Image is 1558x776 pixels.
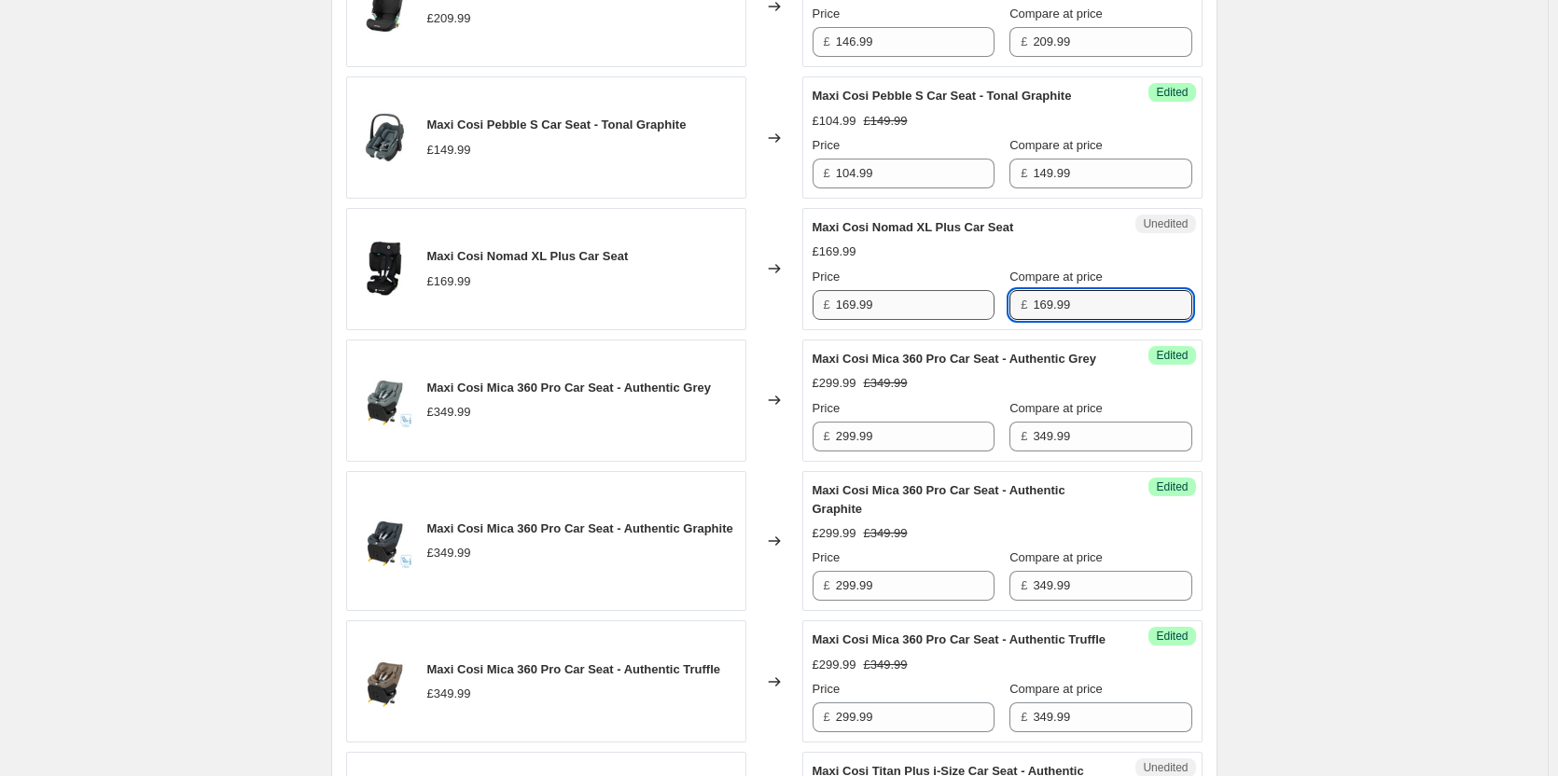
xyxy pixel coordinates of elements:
[1021,429,1027,443] span: £
[813,682,841,696] span: Price
[1156,348,1188,363] span: Edited
[813,7,841,21] span: Price
[1009,682,1103,696] span: Compare at price
[824,578,830,592] span: £
[864,656,908,674] strike: £349.99
[813,524,856,543] div: £299.99
[427,118,687,132] span: Maxi Cosi Pebble S Car Seat - Tonal Graphite
[1143,216,1188,231] span: Unedited
[1021,35,1027,48] span: £
[864,524,908,543] strike: £349.99
[1009,270,1103,284] span: Compare at price
[356,372,412,428] img: MaxiCosiMica360ProCarSeat-AuthenticGrey1_80x.jpg
[427,272,471,291] div: £169.99
[824,35,830,48] span: £
[813,550,841,564] span: Price
[427,141,471,159] div: £149.99
[1009,550,1103,564] span: Compare at price
[427,249,629,263] span: Maxi Cosi Nomad XL Plus Car Seat
[813,401,841,415] span: Price
[813,483,1065,516] span: Maxi Cosi Mica 360 Pro Car Seat - Authentic Graphite
[427,544,471,562] div: £349.99
[864,112,908,131] strike: £149.99
[356,110,412,166] img: Maxi_Cosi_Pebble_S_Car_Seat_-_Tonal_Graphite_1_80x.jpg
[824,710,830,724] span: £
[813,242,856,261] div: £169.99
[1009,138,1103,152] span: Compare at price
[427,521,733,535] span: Maxi Cosi Mica 360 Pro Car Seat - Authentic Graphite
[1021,578,1027,592] span: £
[1021,166,1027,180] span: £
[1156,479,1188,494] span: Edited
[1009,401,1103,415] span: Compare at price
[427,403,471,422] div: £349.99
[813,89,1072,103] span: Maxi Cosi Pebble S Car Seat - Tonal Graphite
[427,662,721,676] span: Maxi Cosi Mica 360 Pro Car Seat - Authentic Truffle
[427,381,711,395] span: Maxi Cosi Mica 360 Pro Car Seat - Authentic Grey
[1021,710,1027,724] span: £
[427,685,471,703] div: £349.99
[824,166,830,180] span: £
[813,220,1014,234] span: Maxi Cosi Nomad XL Plus Car Seat
[824,298,830,312] span: £
[813,270,841,284] span: Price
[813,656,856,674] div: £299.99
[427,9,471,28] div: £209.99
[1143,760,1188,775] span: Unedited
[356,513,412,569] img: MaxiCosiMica360ProCarSeat-AuthenticGraphite1_80x.jpg
[356,654,412,710] img: MaxiCosiMica360ProCarSeat-AuthenticTruffle1_80x.jpg
[813,112,856,131] div: £104.99
[813,632,1106,646] span: Maxi Cosi Mica 360 Pro Car Seat - Authentic Truffle
[813,374,856,393] div: £299.99
[356,241,412,297] img: MaxiCosiNomadXLPlusCarSeat1_80x.jpg
[1021,298,1027,312] span: £
[1156,629,1188,644] span: Edited
[1156,85,1188,100] span: Edited
[1009,7,1103,21] span: Compare at price
[824,429,830,443] span: £
[813,138,841,152] span: Price
[864,374,908,393] strike: £349.99
[813,352,1096,366] span: Maxi Cosi Mica 360 Pro Car Seat - Authentic Grey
